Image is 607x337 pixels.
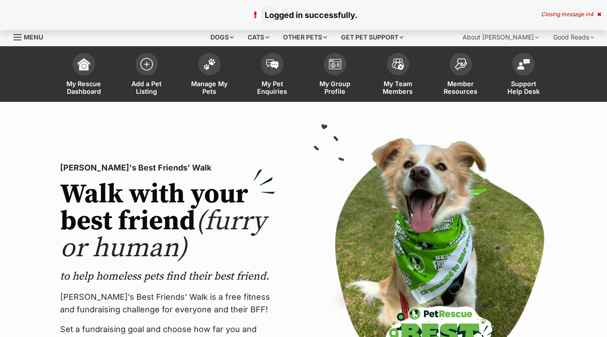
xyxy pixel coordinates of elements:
a: Manage My Pets [178,48,241,102]
span: My Group Profile [315,80,355,95]
p: [PERSON_NAME]’s Best Friends' Walk is a free fitness and fundraising challenge for everyone and t... [60,291,275,316]
img: help-desk-icon-fdf02630f3aa405de69fd3d07c3f3aa587a6932b1a1747fa1d2bba05be0121f9.svg [517,59,530,70]
p: to help homeless pets find their best friend. [60,269,275,284]
div: Other pets [277,28,333,46]
a: My Pet Enquiries [241,48,304,102]
img: manage-my-pets-icon-02211641906a0b7f246fdf0571729dbe1e7629f14944591b6c1af311fb30b64b.svg [203,58,216,70]
span: My Pet Enquiries [252,80,293,95]
span: Manage My Pets [189,80,230,95]
span: (furry or human) [60,205,266,265]
span: Support Help Desk [503,80,544,95]
img: add-pet-listing-icon-0afa8454b4691262ce3f59096e99ab1cd57d4a30225e0717b998d2c9b9846f56.svg [140,58,153,70]
span: My Team Members [378,80,418,95]
a: My Team Members [367,48,429,102]
img: group-profile-icon-3fa3cf56718a62981997c0bc7e787c4b2cf8bcc04b72c1350f741eb67cf2f40e.svg [329,59,341,70]
a: My Rescue Dashboard [52,48,115,102]
div: Good Reads [547,28,600,46]
img: team-members-icon-5396bd8760b3fe7c0b43da4ab00e1e3bb1a5d9ba89233759b79545d2d3fc5d0d.svg [392,58,404,70]
div: Get pet support [335,28,410,46]
span: Add a Pet Listing [127,80,167,95]
span: Menu [24,33,43,41]
a: Support Help Desk [492,48,555,102]
h2: Walk with your best friend [60,181,275,262]
a: Member Resources [429,48,492,102]
div: Cats [241,28,275,46]
a: Menu [13,28,49,44]
div: Dogs [204,28,240,46]
div: About [PERSON_NAME] [456,28,545,46]
img: dashboard-icon-eb2f2d2d3e046f16d808141f083e7271f6b2e854fb5c12c21221c1fb7104beca.svg [78,58,90,70]
img: pet-enquiries-icon-7e3ad2cf08bfb03b45e93fb7055b45f3efa6380592205ae92323e6603595dc1f.svg [266,59,279,69]
p: [PERSON_NAME]'s Best Friends' Walk [60,162,275,174]
a: My Group Profile [304,48,367,102]
span: Member Resources [441,80,481,95]
span: My Rescue Dashboard [64,80,104,95]
img: member-resources-icon-8e73f808a243e03378d46382f2149f9095a855e16c252ad45f914b54edf8863c.svg [454,58,467,70]
a: Add a Pet Listing [115,48,178,102]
